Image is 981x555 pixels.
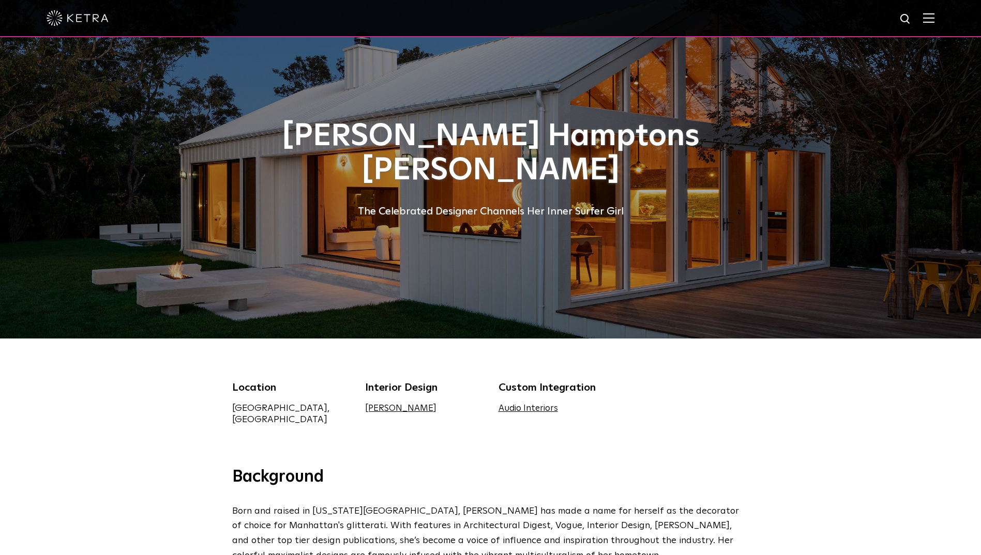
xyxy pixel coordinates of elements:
img: search icon [899,13,912,26]
h3: Background [232,467,749,488]
a: [PERSON_NAME] [365,404,436,413]
a: Audio Interiors [499,404,558,413]
div: Interior Design [365,380,483,395]
img: ketra-logo-2019-white [47,10,109,26]
div: The Celebrated Designer Channels Her Inner Surfer Girl [232,203,749,220]
img: Hamburger%20Nav.svg [923,13,934,23]
h1: [PERSON_NAME] Hamptons [PERSON_NAME] [232,119,749,188]
div: [GEOGRAPHIC_DATA], [GEOGRAPHIC_DATA] [232,403,350,425]
div: Location [232,380,350,395]
div: Custom Integration [499,380,616,395]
